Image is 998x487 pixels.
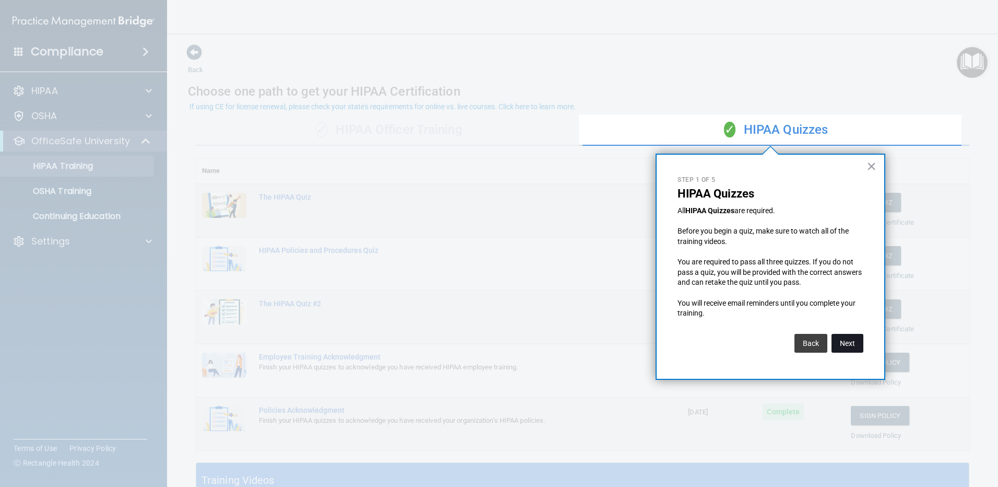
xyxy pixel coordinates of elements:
button: Close [866,158,876,175]
div: HIPAA Quizzes [583,114,969,146]
span: are required. [734,206,775,215]
p: Step 1 of 5 [678,176,863,184]
strong: HIPAA Quizzes [685,206,734,215]
p: Before you begin a quiz, make sure to watch all of the training videos. [678,226,863,247]
p: You will receive email reminders until you complete your training. [678,298,863,319]
p: HIPAA Quizzes [678,187,863,201]
span: All [678,206,685,215]
button: Next [831,334,863,353]
span: ✓ [724,122,735,137]
button: Back [794,334,827,353]
p: You are required to pass all three quizzes. If you do not pass a quiz, you will be provided with ... [678,257,863,288]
